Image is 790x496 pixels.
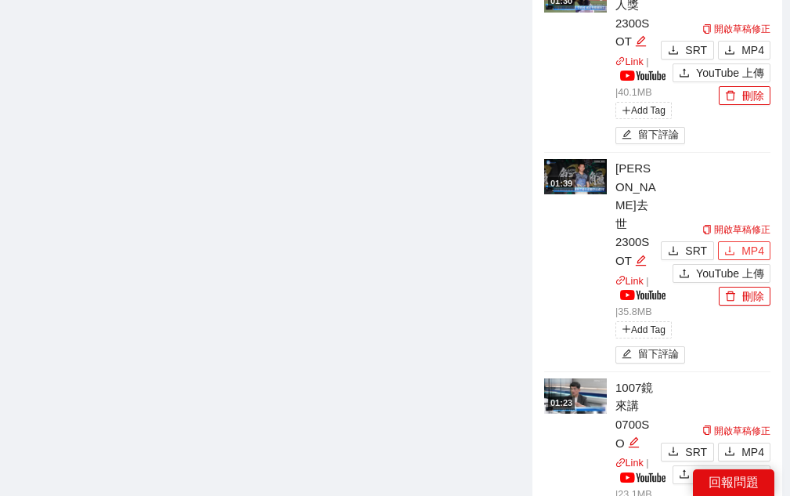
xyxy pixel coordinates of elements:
span: delete [725,291,736,303]
p: | | 40.1 MB [615,55,657,101]
a: 開啟草稿修正 [702,224,770,235]
button: downloadSRT [661,41,714,60]
span: delete [725,90,736,103]
span: MP4 [741,242,764,259]
span: upload [679,268,690,281]
div: [PERSON_NAME]去世2300SOT [615,159,657,270]
span: YouTube 上傳 [696,265,764,282]
button: delete刪除 [719,86,770,105]
button: downloadMP4 [718,41,770,60]
span: download [724,245,735,258]
div: 編輯 [635,252,647,270]
span: SRT [685,242,707,259]
a: 開啟草稿修正 [702,24,770,34]
span: plus [622,106,631,115]
span: Add Tag [615,321,672,339]
button: downloadSRT [661,241,714,260]
span: download [668,245,679,258]
span: link [615,458,626,468]
span: Add Tag [615,102,672,119]
span: link [615,56,626,67]
button: edit留下評論 [615,127,685,144]
p: | | 35.8 MB [615,274,657,320]
button: edit留下評論 [615,346,685,364]
button: uploadYouTube 上傳 [673,264,770,283]
span: upload [679,469,690,481]
button: uploadYouTube 上傳 [673,63,770,82]
a: 開啟草稿修正 [702,425,770,436]
button: downloadMP4 [718,443,770,462]
button: uploadYouTube 上傳 [673,465,770,484]
span: download [668,446,679,458]
a: linkLink [615,56,644,67]
span: plus [622,324,631,334]
span: edit [622,129,632,141]
a: linkLink [615,276,644,287]
img: yt_logo_rgb_light.a676ea31.png [620,71,666,81]
span: download [668,45,679,57]
span: download [724,45,735,57]
span: copy [702,24,712,34]
span: copy [702,425,712,435]
span: SRT [685,444,707,461]
span: YouTube 上傳 [696,466,764,483]
a: linkLink [615,458,644,469]
span: upload [679,67,690,80]
img: yt_logo_rgb_light.a676ea31.png [620,472,666,483]
span: edit [635,35,647,47]
span: copy [702,225,712,234]
button: downloadSRT [661,443,714,462]
span: MP4 [741,42,764,59]
span: edit [628,436,640,448]
div: 01:39 [548,177,575,190]
div: 回報問題 [693,469,774,496]
button: downloadMP4 [718,241,770,260]
div: 編輯 [628,434,640,453]
img: 31c4f8fa-f496-43e8-adb6-415e12f9946f.jpg [544,378,607,414]
span: edit [622,349,632,360]
img: yt_logo_rgb_light.a676ea31.png [620,290,666,300]
img: 38065173-2be9-4dfa-a3ce-80ea2a359aa1.jpg [544,159,607,194]
span: MP4 [741,444,764,461]
span: YouTube 上傳 [696,64,764,81]
span: link [615,275,626,285]
button: delete刪除 [719,287,770,306]
span: edit [635,255,647,266]
span: SRT [685,42,707,59]
div: 1007鏡來講0700SO [615,378,657,452]
div: 01:23 [548,396,575,410]
span: download [724,446,735,458]
div: 編輯 [635,32,647,51]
